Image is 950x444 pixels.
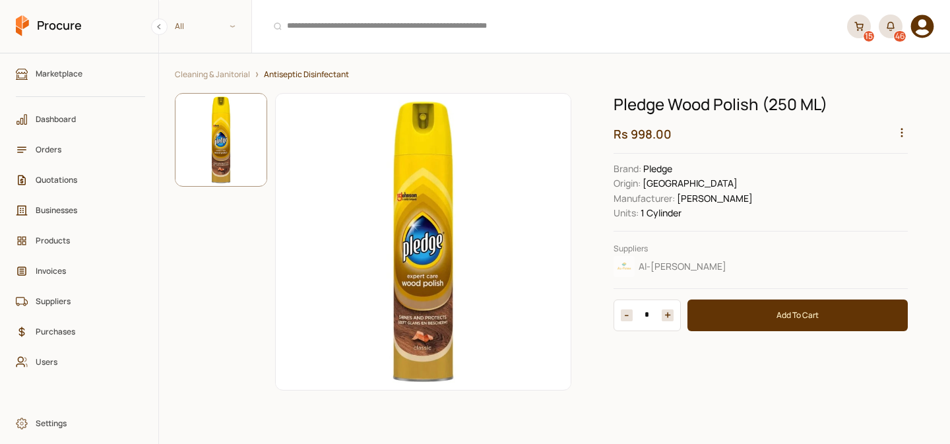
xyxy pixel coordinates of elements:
span: All [159,15,251,37]
span: Procure [37,17,82,34]
div: 46 [894,31,906,42]
p: Suppliers [614,242,908,255]
span: Quotations [36,174,135,186]
dd: Pledge [614,162,908,176]
input: Products, Businesses, Users, Suppliers, Orders, and Purchases [260,10,839,43]
span: Settings [36,417,135,429]
a: Quotations [9,168,152,193]
span: Marketplace [36,67,135,80]
button: 46 [879,15,902,38]
input: 1 Items [633,309,662,321]
dd: [GEOGRAPHIC_DATA] [614,176,908,191]
a: Cleaning & Janitorial [175,69,250,80]
dd: [PERSON_NAME] [614,191,908,206]
a: 15 [847,15,871,38]
dt: Origin : [614,176,641,191]
span: Dashboard [36,113,135,125]
div: Al-Fatah Gulberg [614,256,904,277]
button: Increase item quantity [621,309,633,321]
a: Dashboard [9,107,152,132]
dt: Brand : [614,162,641,176]
a: Businesses [9,198,152,223]
h1: Pledge Wood Polish (250 ML) [614,93,908,115]
span: Products [36,234,135,247]
a: Invoices [9,259,152,284]
a: Suppliers [9,289,152,314]
dt: Unit of Measure [614,206,639,220]
a: Procure [16,15,82,38]
button: Al-[PERSON_NAME] [614,255,908,278]
div: 15 [864,31,874,42]
span: Businesses [36,204,135,216]
span: Purchases [36,325,135,338]
a: Products [9,228,152,253]
a: Settings [9,411,152,436]
span: Al-[PERSON_NAME] [639,260,726,273]
h2: Rs 998.00 [614,126,908,143]
span: All [175,20,184,32]
span: Orders [36,143,135,156]
span: Users [36,356,135,368]
dt: Manufacturer : [614,191,675,206]
a: Marketplace [9,61,152,86]
span: Suppliers [36,295,135,307]
dd: 1 Cylinder [614,206,908,220]
button: Add To Cart [687,300,908,331]
button: Decrease item quantity [662,309,674,321]
a: Orders [9,137,152,162]
a: Purchases [9,319,152,344]
a: Users [9,350,152,375]
span: Invoices [36,265,135,277]
a: Antiseptic Disinfectant [264,69,349,80]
